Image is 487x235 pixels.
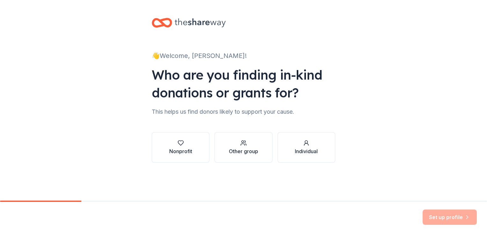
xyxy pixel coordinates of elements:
button: Individual [278,132,335,163]
div: Nonprofit [169,147,192,155]
div: Who are you finding in-kind donations or grants for? [152,66,335,102]
button: Nonprofit [152,132,209,163]
button: Other group [214,132,272,163]
div: This helps us find donors likely to support your cause. [152,107,335,117]
div: Other group [229,147,258,155]
div: Individual [295,147,318,155]
div: 👋 Welcome, [PERSON_NAME]! [152,51,335,61]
